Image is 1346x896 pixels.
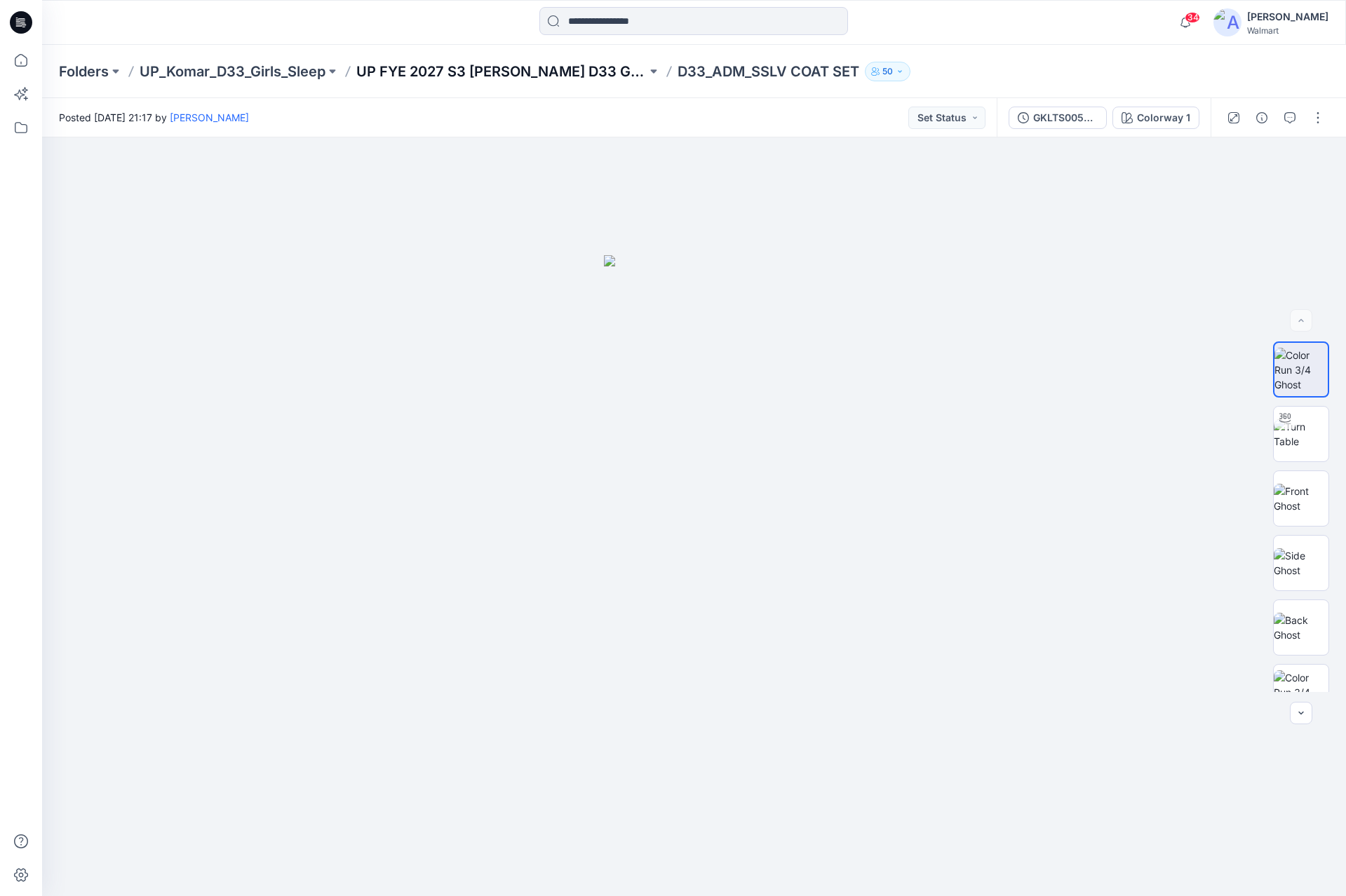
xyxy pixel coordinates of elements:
[1251,107,1273,129] button: Details
[1274,670,1328,714] img: Color Run 3/4 Ghost
[678,62,859,81] p: D33_ADM_SSLV COAT SET
[604,255,785,896] img: eyJhbGciOiJIUzI1NiIsImtpZCI6IjAiLCJzbHQiOiJzZXMiLCJ0eXAiOiJKV1QifQ.eyJkYXRhIjp7InR5cGUiOiJzdG9yYW...
[1274,348,1328,392] img: Color Run 3/4 Ghost
[882,64,893,79] p: 50
[1213,8,1241,36] img: avatar
[1112,107,1199,129] button: Colorway 1
[59,62,109,81] a: Folders
[356,62,647,81] a: UP FYE 2027 S3 [PERSON_NAME] D33 Girls Sleep
[1274,419,1328,449] img: Turn Table
[1137,110,1190,125] div: Colorway 1
[1274,548,1328,578] img: Side Ghost
[1185,12,1200,23] span: 34
[1274,484,1328,513] img: Front Ghost
[1009,107,1107,129] button: GKLTS0050_GKLBL0008_OP1
[1033,110,1098,125] div: GKLTS0050_GKLBL0008_OP1
[59,110,249,125] span: Posted [DATE] 21:17 by
[1247,25,1328,36] div: Walmart
[140,62,325,81] a: UP_Komar_D33_Girls_Sleep
[1274,613,1328,642] img: Back Ghost
[1247,8,1328,25] div: [PERSON_NAME]
[865,62,910,81] button: 50
[170,111,249,123] a: [PERSON_NAME]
